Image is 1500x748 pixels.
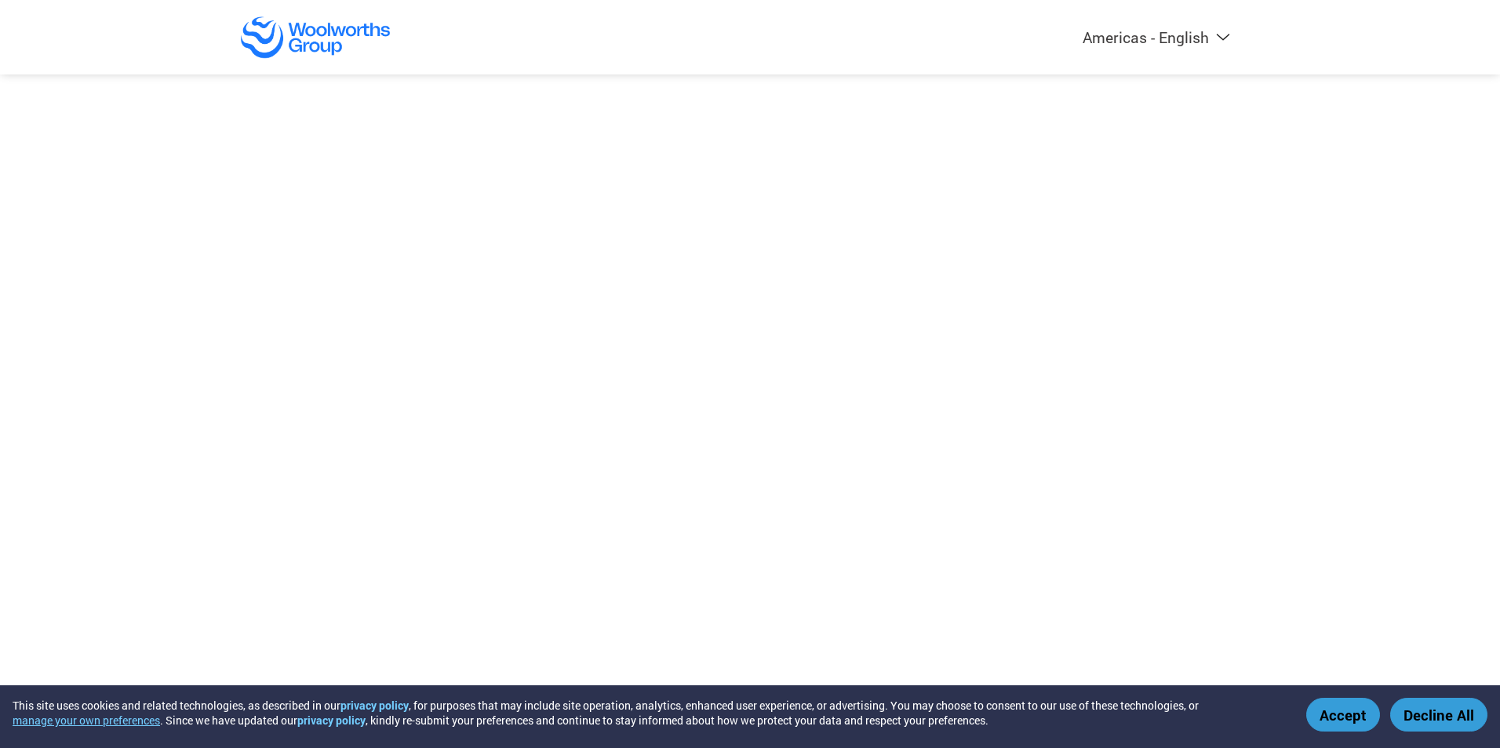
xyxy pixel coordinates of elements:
[13,713,160,728] button: manage your own preferences
[13,698,1283,728] div: This site uses cookies and related technologies, as described in our , for purposes that may incl...
[297,713,366,728] a: privacy policy
[340,698,409,713] a: privacy policy
[1306,698,1380,732] button: Accept
[1390,698,1487,732] button: Decline All
[240,16,391,59] img: Woolworths Group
